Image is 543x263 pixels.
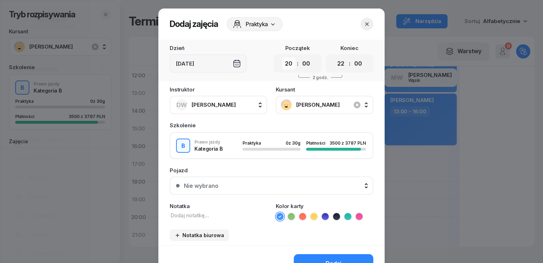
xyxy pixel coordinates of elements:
[170,96,267,114] button: DW[PERSON_NAME]
[286,141,300,145] div: 0 z 30g
[170,133,373,158] button: BPrawo jazdyKategoria BPraktyka0z 30gPłatności3500 z 3787 PLN
[306,141,329,145] div: Płatności
[297,59,298,68] div: :
[170,18,218,30] h2: Dodaj zajęcia
[170,177,373,195] button: Nie wybrano
[329,141,366,145] div: 3500 z 3787 PLN
[175,232,224,238] div: Notatka biurowa
[184,183,218,189] div: Nie wybrano
[246,20,268,28] span: Praktyka
[170,229,229,241] button: Notatka biurowa
[243,140,261,146] span: Praktyka
[192,101,236,108] span: [PERSON_NAME]
[296,102,368,108] span: [PERSON_NAME]
[349,59,350,68] div: :
[176,102,187,108] span: DW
